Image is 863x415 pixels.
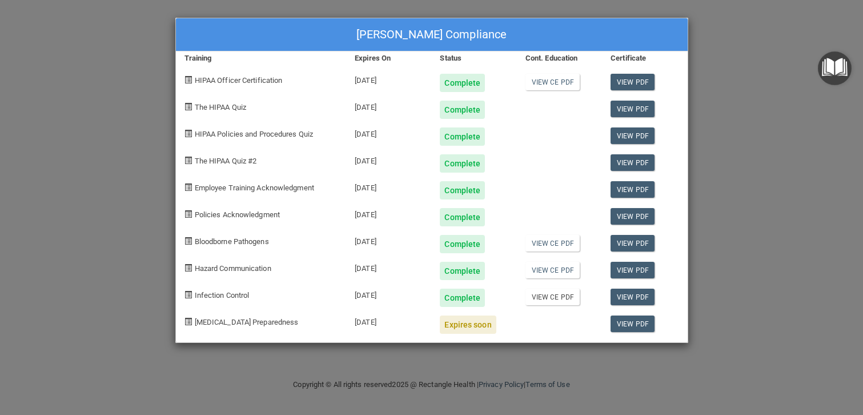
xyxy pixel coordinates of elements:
div: Training [176,51,347,65]
div: Complete [440,208,485,226]
div: Cont. Education [517,51,602,65]
a: View PDF [611,154,655,171]
a: View CE PDF [525,289,580,305]
div: [DATE] [346,173,431,199]
a: View CE PDF [525,235,580,252]
div: Expires On [346,51,431,65]
span: The HIPAA Quiz [195,103,246,111]
span: Bloodborne Pathogens [195,237,269,246]
div: [DATE] [346,119,431,146]
a: View CE PDF [525,74,580,90]
a: View PDF [611,181,655,198]
div: Complete [440,127,485,146]
span: The HIPAA Quiz #2 [195,157,257,165]
a: View PDF [611,289,655,305]
div: [PERSON_NAME] Compliance [176,18,688,51]
a: View PDF [611,208,655,225]
div: Expires soon [440,316,496,334]
div: [DATE] [346,253,431,280]
a: View PDF [611,74,655,90]
div: [DATE] [346,280,431,307]
a: View PDF [611,262,655,278]
div: Status [431,51,516,65]
a: View PDF [611,235,655,252]
div: [DATE] [346,307,431,334]
div: Complete [440,289,485,307]
span: Hazard Communication [195,264,271,273]
div: Complete [440,262,485,280]
span: [MEDICAL_DATA] Preparedness [195,318,299,326]
span: HIPAA Officer Certification [195,76,283,85]
div: [DATE] [346,65,431,92]
span: Employee Training Acknowledgment [195,183,314,192]
div: Complete [440,235,485,253]
div: Complete [440,154,485,173]
a: View PDF [611,127,655,144]
div: Complete [440,101,485,119]
span: HIPAA Policies and Procedures Quiz [195,130,313,138]
a: View PDF [611,101,655,117]
div: Certificate [602,51,687,65]
div: Complete [440,74,485,92]
div: [DATE] [346,226,431,253]
a: View CE PDF [525,262,580,278]
button: Open Resource Center [818,51,852,85]
div: [DATE] [346,146,431,173]
span: Policies Acknowledgment [195,210,280,219]
div: Complete [440,181,485,199]
a: View PDF [611,316,655,332]
span: Infection Control [195,291,250,300]
div: [DATE] [346,199,431,226]
div: [DATE] [346,92,431,119]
